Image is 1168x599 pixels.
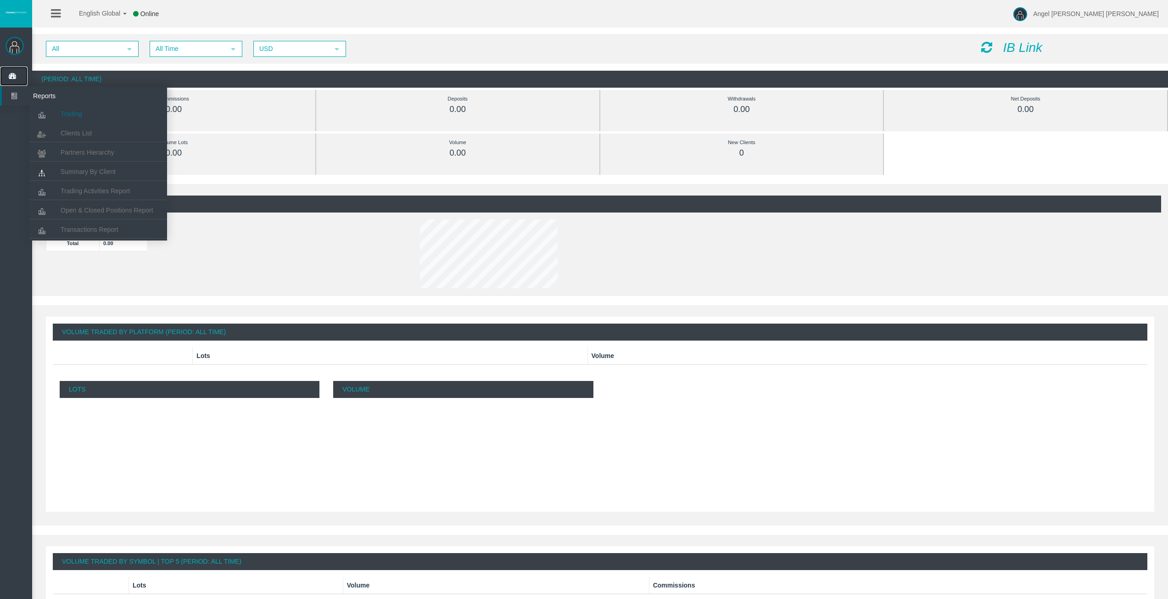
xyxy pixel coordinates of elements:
p: Volume [333,381,593,398]
span: Summary By Client [61,168,116,175]
span: select [126,45,133,53]
td: Total [46,235,100,251]
div: Volume Traded By Symbol | Top 5 (Period: All Time) [53,553,1147,570]
th: Lots [193,347,587,364]
div: 0.00 [53,104,295,115]
p: Lots [60,381,319,398]
span: select [229,45,237,53]
span: select [333,45,341,53]
i: Reload Dashboard [981,41,992,54]
th: Volume [343,577,649,594]
div: (Period: All Time) [39,196,1161,213]
span: USD [254,42,329,56]
div: Volume [337,137,579,148]
div: Deposits [337,94,579,104]
a: Transactions Report [29,221,167,238]
a: Trading Activities Report [29,183,167,199]
img: user-image [1013,7,1027,21]
span: Online [140,10,159,17]
div: (Period: All Time) [32,71,1168,88]
div: 0.00 [905,104,1146,115]
div: Withdrawals [621,94,863,104]
span: Clients List [61,129,92,137]
div: 0.00 [53,148,295,158]
span: Trading [61,110,82,118]
span: Reports [26,86,116,106]
a: Reports [2,86,167,106]
a: Open & Closed Positions Report [29,202,167,218]
span: Transactions Report [61,226,118,233]
span: Partners Hierarchy [61,149,114,156]
span: Trading Activities Report [61,187,130,195]
th: Lots [129,577,343,594]
a: Trading [29,106,167,122]
div: 0.00 [621,104,863,115]
div: Volume Traded By Platform (Period: All Time) [53,324,1147,341]
span: All [47,42,121,56]
i: IB Link [1003,40,1042,55]
div: 0.00 [337,104,579,115]
td: 0.00 [100,235,147,251]
th: Volume [587,347,1147,364]
div: Net Deposits [905,94,1146,104]
span: Angel [PERSON_NAME] [PERSON_NAME] [1033,10,1159,17]
span: English Global [67,10,120,17]
div: Commissions [53,94,295,104]
th: Commissions [649,577,1147,594]
a: Summary By Client [29,163,167,180]
a: Clients List [29,125,167,141]
span: Open & Closed Positions Report [61,207,153,214]
a: Partners Hierarchy [29,144,167,161]
div: 0.00 [337,148,579,158]
div: New Clients [621,137,863,148]
img: logo.svg [5,11,28,14]
div: 0 [621,148,863,158]
div: Volume Lots [53,137,295,148]
span: All Time [151,42,225,56]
